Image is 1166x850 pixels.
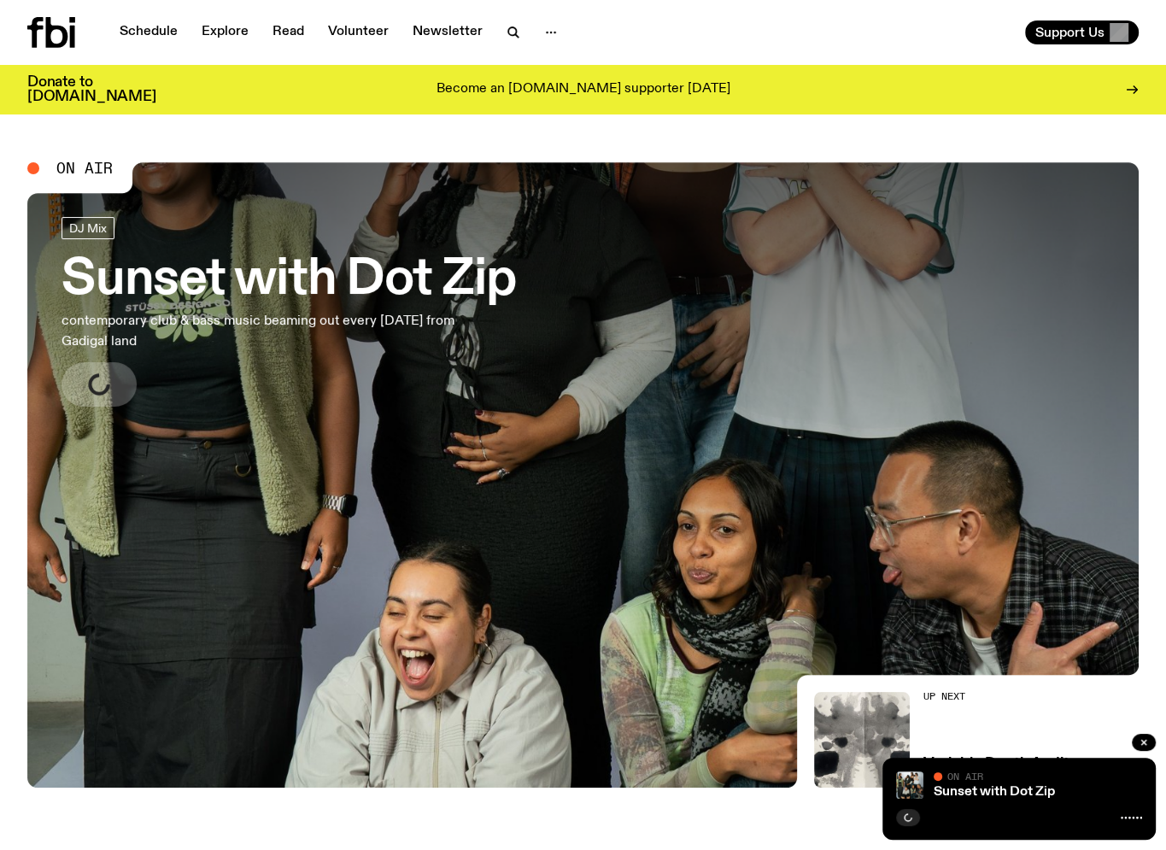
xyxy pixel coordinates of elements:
[191,21,259,44] a: Explore
[62,217,515,407] a: Sunset with Dot Zipcontemporary club & bass music beaming out every [DATE] from Gadigal land
[62,256,515,304] h3: Sunset with Dot Zip
[62,311,499,352] p: contemporary club & bass music beaming out every [DATE] from Gadigal land
[262,21,314,44] a: Read
[109,21,188,44] a: Schedule
[934,785,1055,799] a: Sunset with Dot Zip
[27,75,156,104] h3: Donate to [DOMAIN_NAME]
[947,771,983,782] span: On Air
[69,221,107,234] span: DJ Mix
[1025,21,1139,44] button: Support Us
[437,82,730,97] p: Become an [DOMAIN_NAME] supporter [DATE]
[923,692,1069,701] h2: Up Next
[814,692,910,788] img: A black and white Rorschach
[402,21,493,44] a: Newsletter
[318,21,399,44] a: Volunteer
[56,161,113,176] span: On Air
[1035,25,1104,40] span: Support Us
[62,217,114,239] a: DJ Mix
